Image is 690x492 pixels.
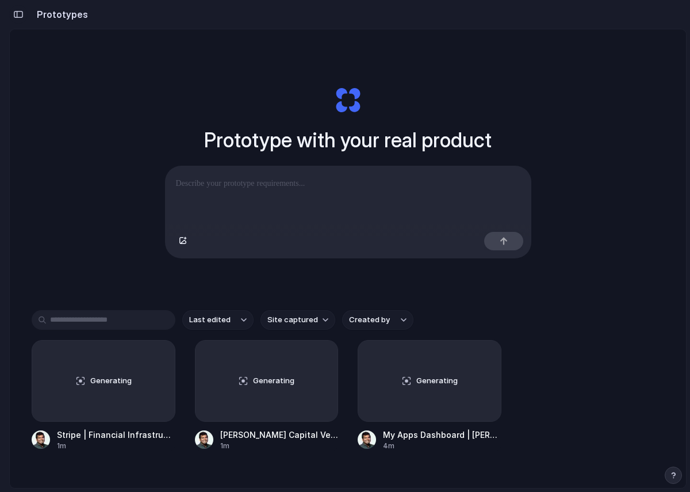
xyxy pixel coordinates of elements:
span: Created by [349,314,390,326]
h2: Prototypes [32,7,88,21]
span: Last edited [189,314,231,326]
button: Last edited [182,310,254,330]
span: Generating [253,375,294,387]
span: Generating [416,375,458,387]
button: Created by [342,310,413,330]
div: My Apps Dashboard | [PERSON_NAME] Capital [383,429,501,441]
div: 1m [220,441,339,451]
h1: Prototype with your real product [204,125,492,155]
span: Generating [90,375,132,387]
div: Stripe | Financial Infrastructure to Grow Your Revenue [57,429,175,441]
div: [PERSON_NAME] Capital Ventures [220,429,339,441]
div: 1m [57,441,175,451]
a: GeneratingMy Apps Dashboard | [PERSON_NAME] Capital4m [358,340,501,451]
button: Site captured [260,310,335,330]
span: Site captured [267,314,318,326]
a: GeneratingStripe | Financial Infrastructure to Grow Your Revenue1m [32,340,175,451]
a: Generating[PERSON_NAME] Capital Ventures1m [195,340,339,451]
div: 4m [383,441,501,451]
